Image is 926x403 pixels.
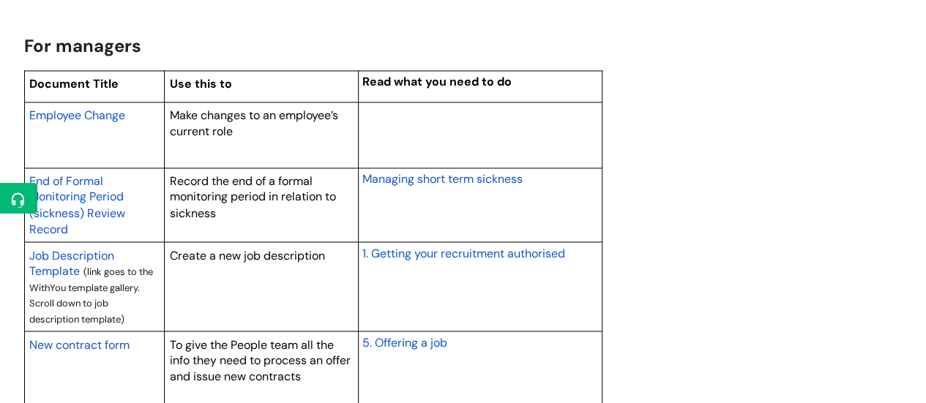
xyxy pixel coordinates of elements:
[362,74,511,89] span: Read what you need to do
[362,244,564,261] a: 1. Getting your recruitment authorised
[29,106,125,124] a: Employee Change
[170,76,232,91] span: Use this to
[29,173,125,236] span: End of Formal Monitoring Period (sickness) Review Record
[29,336,130,352] span: New contract form
[170,336,351,383] span: To give the People team all the info they need to process an offer and issue new contracts
[29,247,114,279] span: Job Description Template
[29,172,125,237] a: End of Formal Monitoring Period (sickness) Review Record
[29,76,119,91] span: Document Title
[29,335,130,353] a: New contract form
[362,334,447,350] span: 5. Offering a job
[29,246,114,279] a: Job Description Template
[29,108,125,123] span: Employee Change
[24,34,141,57] span: For managers
[170,173,336,220] span: Record the end of a formal monitoring period in relation to sickness
[362,333,447,350] a: 5. Offering a job
[362,170,522,187] a: Managing short term sickness
[170,247,325,263] span: Create a new job description
[362,171,522,187] span: Managing short term sickness
[362,245,564,260] span: 1. Getting your recruitment authorised
[29,265,153,325] span: (link goes to the WithYou template gallery. Scroll down to job description template)
[170,108,338,139] span: Make changes to an employee’s current role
